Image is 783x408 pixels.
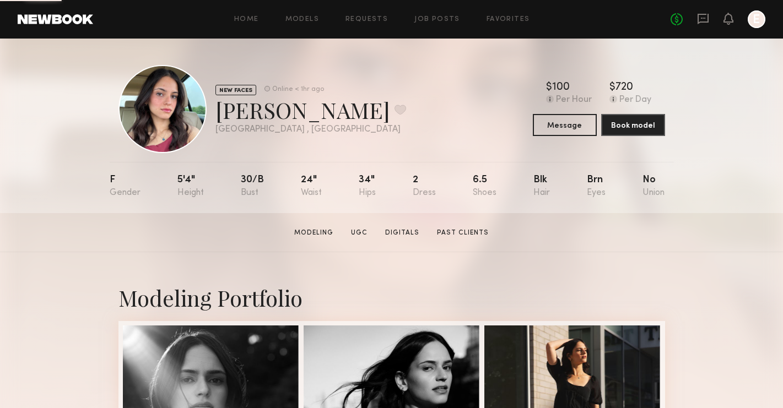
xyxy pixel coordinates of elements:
[177,175,204,198] div: 5'4"
[347,228,372,238] a: UGC
[487,16,530,23] a: Favorites
[601,114,665,136] button: Book model
[615,82,633,93] div: 720
[546,82,552,93] div: $
[381,228,424,238] a: Digitals
[609,82,615,93] div: $
[533,175,550,198] div: Blk
[241,175,264,198] div: 30/b
[345,16,388,23] a: Requests
[234,16,259,23] a: Home
[748,10,765,28] a: E
[433,228,493,238] a: Past Clients
[118,283,665,312] div: Modeling Portfolio
[587,175,606,198] div: Brn
[556,95,592,105] div: Per Hour
[619,95,651,105] div: Per Day
[552,82,570,93] div: 100
[359,175,376,198] div: 34"
[215,95,406,124] div: [PERSON_NAME]
[272,86,324,93] div: Online < 1hr ago
[301,175,322,198] div: 24"
[413,175,436,198] div: 2
[473,175,496,198] div: 6.5
[285,16,319,23] a: Models
[215,125,406,134] div: [GEOGRAPHIC_DATA] , [GEOGRAPHIC_DATA]
[215,85,256,95] div: NEW FACES
[414,16,460,23] a: Job Posts
[290,228,338,238] a: Modeling
[110,175,141,198] div: F
[642,175,665,198] div: No
[533,114,597,136] button: Message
